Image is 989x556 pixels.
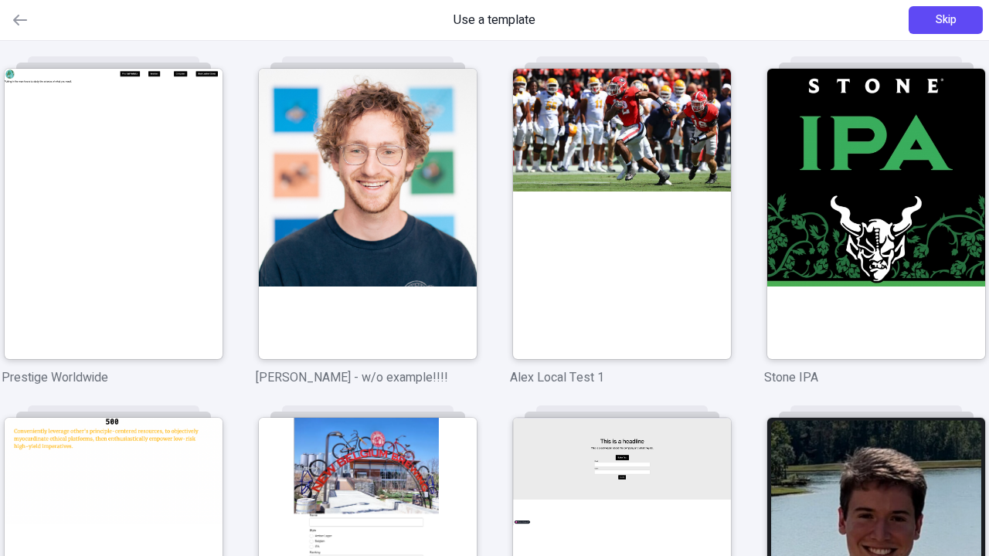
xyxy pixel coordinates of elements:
span: Use a template [454,11,535,29]
p: Stone IPA [764,368,987,387]
button: Skip [909,6,983,34]
span: Skip [936,12,957,29]
p: Alex Local Test 1 [510,368,733,387]
p: Prestige Worldwide [2,368,225,387]
p: [PERSON_NAME] - w/o example!!!! [256,368,479,387]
